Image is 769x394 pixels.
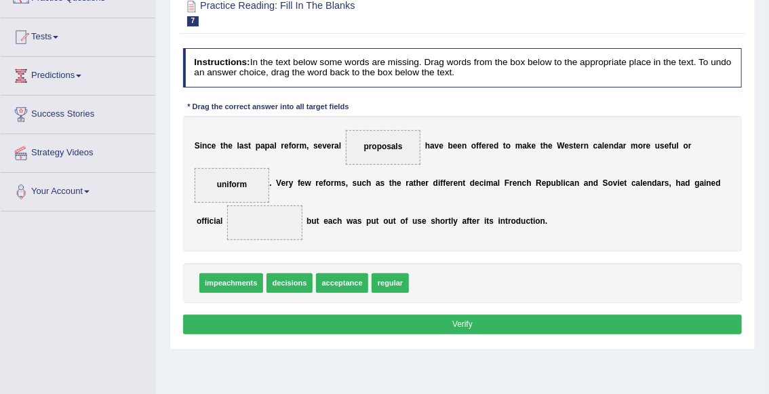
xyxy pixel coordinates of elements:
b: a [681,178,686,188]
b: t [317,216,319,225]
b: a [494,178,498,188]
b: e [604,141,609,151]
b: e [564,141,569,151]
b: e [284,141,289,151]
b: d [614,141,618,151]
b: o [471,141,476,151]
b: t [393,216,396,225]
b: u [672,141,677,151]
b: r [406,178,409,188]
b: f [406,216,408,225]
span: 7 [187,16,199,26]
b: i [207,216,209,225]
b: t [574,141,576,151]
b: r [643,141,646,151]
b: t [248,141,251,151]
b: c [362,178,367,188]
b: n [462,141,467,151]
b: a [353,216,357,225]
b: a [597,141,602,151]
b: f [204,216,207,225]
b: i [498,216,500,225]
b: l [275,141,277,151]
b: t [540,141,543,151]
b: a [270,141,275,151]
b: o [292,141,296,151]
b: p [547,178,551,188]
b: r [509,178,513,188]
b: e [318,141,323,151]
b: a [636,178,641,188]
b: n [707,178,711,188]
b: f [298,178,300,188]
b: i [618,178,620,188]
b: s [357,216,362,225]
b: h [392,178,397,188]
b: e [711,178,716,188]
b: r [285,178,289,188]
div: * Drag the correct answer into all target fields [183,102,353,113]
b: m [515,141,523,151]
b: m [631,141,638,151]
b: t [503,141,506,151]
b: i [438,178,440,188]
b: m [300,141,307,151]
b: a [570,178,575,188]
b: a [334,141,339,151]
b: f [669,141,672,151]
b: n [647,178,652,188]
b: f [289,141,292,151]
a: Predictions [1,57,155,91]
a: Your Account [1,173,155,207]
b: n [202,141,207,151]
b: e [453,141,458,151]
b: h [366,178,371,188]
b: c [210,216,214,225]
b: o [511,216,516,225]
b: f [440,178,443,188]
b: r [296,141,300,151]
b: t [463,178,466,188]
b: p [265,141,270,151]
b: s [665,178,669,188]
b: o [400,216,405,225]
b: i [484,216,486,225]
b: , [307,141,309,151]
b: t [625,178,627,188]
b: r [580,141,584,151]
b: d [716,178,721,188]
b: o [440,216,445,225]
b: v [322,141,327,151]
b: b [448,141,453,151]
b: t [220,141,223,151]
b: e [646,141,651,151]
b: m [334,178,342,188]
b: f [443,178,446,188]
b: f [479,141,481,151]
b: e [665,141,669,151]
b: t [469,216,472,225]
b: s [660,141,665,151]
b: n [540,216,545,225]
b: l [498,178,500,188]
b: r [450,178,454,188]
b: h [337,216,342,225]
b: u [389,216,393,225]
b: i [484,178,486,188]
b: e [212,141,216,151]
b: e [327,141,332,151]
b: a [376,178,380,188]
b: o [638,141,643,151]
b: w [347,216,353,225]
b: h [435,216,440,225]
b: v [613,178,618,188]
b: h [416,178,421,188]
span: Drop target [195,168,270,203]
b: u [412,216,417,225]
b: b [556,178,561,188]
b: e [475,178,479,188]
b: o [326,178,331,188]
span: regular [372,273,408,293]
b: r [446,216,449,225]
b: v [435,141,439,151]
